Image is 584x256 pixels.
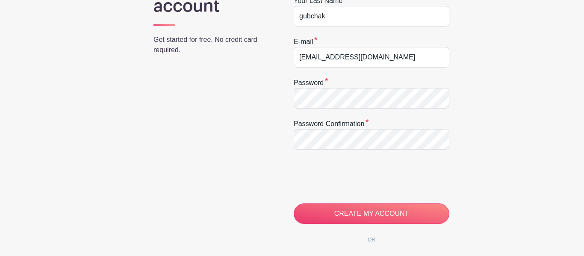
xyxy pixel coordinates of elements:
label: Password confirmation [294,119,369,129]
label: E-mail [294,37,318,47]
iframe: reCAPTCHA [294,160,424,193]
input: CREATE MY ACCOUNT [294,203,449,224]
input: e.g. julie@eventco.com [294,47,449,68]
label: Password [294,78,328,88]
span: OR [361,237,382,243]
input: e.g. Smith [294,6,449,26]
p: Get started for free. No credit card required. [153,35,271,55]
